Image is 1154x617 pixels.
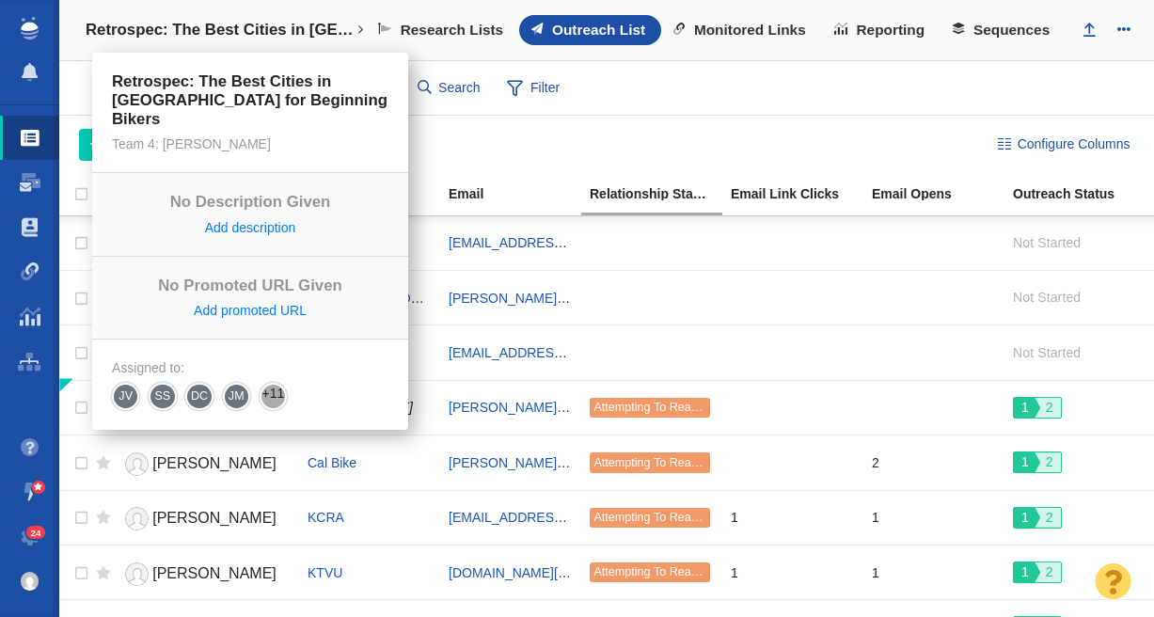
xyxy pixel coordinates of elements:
[449,187,588,200] div: Email
[1018,134,1130,154] span: Configure Columns
[21,17,38,40] img: buzzstream_logo_iconsimple.png
[593,511,737,524] span: Attempting To Reach (1 try)
[152,565,277,581] span: [PERSON_NAME]
[107,378,145,415] span: JV
[694,22,806,39] span: Monitored Links
[731,187,870,200] div: Email Link Clicks
[822,15,941,45] a: Reporting
[552,22,645,39] span: Outreach List
[449,345,672,360] a: [EMAIL_ADDRESS][DOMAIN_NAME]
[152,455,277,471] span: [PERSON_NAME]
[308,291,535,306] a: The San [PERSON_NAME] Valley Sun
[449,400,889,415] a: [PERSON_NAME][EMAIL_ADDRESS][PERSON_NAME][DOMAIN_NAME]
[119,558,291,591] a: [PERSON_NAME]
[86,21,356,40] h4: Retrospec: The Best Cities in [GEOGRAPHIC_DATA] for Beginning Bikers
[661,15,822,45] a: Monitored Links
[308,510,344,525] a: KCRA
[112,359,388,376] div: Assigned to:
[593,456,737,469] span: Attempting To Reach (1 try)
[112,72,388,129] h4: Retrospec: The Best Cities in [GEOGRAPHIC_DATA] for Beginning Bikers
[590,187,729,203] a: Relationship Stage
[731,187,870,203] a: Email Link Clicks
[260,383,287,410] span: +11
[112,135,388,152] div: Team 4: [PERSON_NAME]
[79,129,202,161] button: Add People
[308,455,356,470] a: Cal Bike
[731,498,855,538] div: 1
[581,435,722,490] td: Attempting To Reach (1 try)
[152,510,277,526] span: [PERSON_NAME]
[308,565,342,580] a: KTVU
[581,490,722,545] td: Attempting To Reach (1 try)
[366,15,519,45] a: Research Lists
[410,71,489,104] input: Search
[216,378,256,415] span: JM
[179,378,219,415] span: DC
[731,552,855,593] div: 1
[449,291,780,306] a: [PERSON_NAME][EMAIL_ADDRESS][DOMAIN_NAME]
[26,526,46,540] span: 24
[143,378,182,415] span: SS
[987,129,1141,161] button: Configure Columns
[590,187,729,200] div: Relationship Stage
[872,552,996,593] div: 1
[593,565,737,578] span: Attempting To Reach (1 try)
[401,22,504,39] span: Research Lists
[205,220,296,235] a: Add description
[119,502,291,535] a: [PERSON_NAME]
[449,455,780,470] a: [PERSON_NAME][EMAIL_ADDRESS][DOMAIN_NAME]
[973,22,1050,39] span: Sequences
[872,187,1011,200] div: Email Opens
[119,448,291,481] a: [PERSON_NAME]
[21,572,40,591] img: 61f477734bf3dd72b3fb3a7a83fcc915
[112,193,388,212] h4: No Description Given
[496,71,571,106] span: Filter
[872,498,996,538] div: 1
[449,187,588,203] a: Email
[449,565,885,580] a: [DOMAIN_NAME][EMAIL_ADDRESS][PERSON_NAME][DOMAIN_NAME]
[872,442,996,483] div: 2
[112,277,388,295] h4: No Promoted URL Given
[1013,187,1152,200] div: Outreach Status
[194,303,307,318] a: Add promoted URL
[593,401,737,414] span: Attempting To Reach (1 try)
[519,15,661,45] a: Outreach List
[941,15,1066,45] a: Sequences
[581,545,722,599] td: Attempting To Reach (1 try)
[449,235,672,250] a: [EMAIL_ADDRESS][DOMAIN_NAME]
[872,187,1011,203] a: Email Opens
[79,66,228,109] div: Websites
[449,510,780,525] a: [EMAIL_ADDRESS][PERSON_NAME][DOMAIN_NAME]
[581,380,722,435] td: Attempting To Reach (1 try)
[857,22,925,39] span: Reporting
